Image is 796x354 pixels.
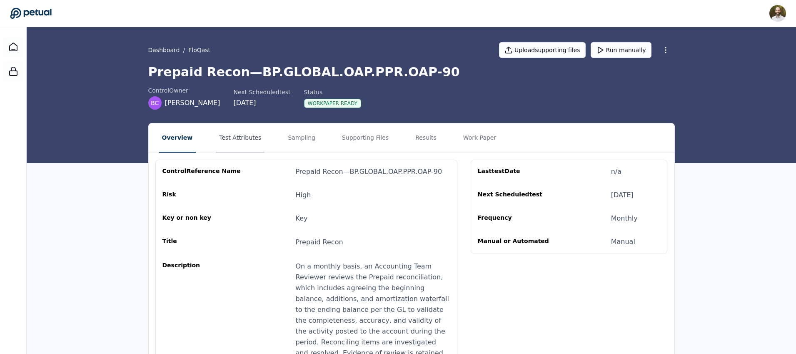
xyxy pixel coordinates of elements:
a: Dashboard [3,37,23,57]
div: / [148,46,211,54]
button: Uploadsupporting files [499,42,586,58]
div: Last test Date [478,167,558,177]
span: Prepaid Recon [296,238,343,246]
div: Key or non key [162,213,242,223]
button: FloQast [188,46,210,54]
button: Supporting Files [339,123,392,153]
button: Test Attributes [216,123,265,153]
button: Results [412,123,440,153]
button: Run manually [591,42,651,58]
button: Work Paper [460,123,500,153]
div: [DATE] [233,98,290,108]
div: Frequency [478,213,558,223]
button: Sampling [284,123,319,153]
div: Workpaper Ready [304,99,361,108]
div: Manual or Automated [478,237,558,247]
div: Next Scheduled test [233,88,290,96]
a: SOC [3,61,23,81]
div: High [296,190,311,200]
a: Dashboard [148,46,180,54]
div: Title [162,237,242,248]
a: Go to Dashboard [10,8,52,19]
h1: Prepaid Recon — BP.GLOBAL.OAP.PPR.OAP-90 [148,65,675,80]
span: BC [151,99,159,107]
div: Key [296,213,308,223]
nav: Tabs [149,123,674,153]
div: Monthly [611,213,638,223]
div: Prepaid Recon — BP.GLOBAL.OAP.PPR.OAP-90 [296,167,442,177]
div: Status [304,88,361,96]
div: [DATE] [611,190,634,200]
span: [PERSON_NAME] [165,98,220,108]
div: Manual [611,237,635,247]
div: Next Scheduled test [478,190,558,200]
div: n/a [611,167,621,177]
img: David Coulombe [769,5,786,22]
button: Overview [159,123,196,153]
div: control Reference Name [162,167,242,177]
div: control Owner [148,86,220,95]
div: Risk [162,190,242,200]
